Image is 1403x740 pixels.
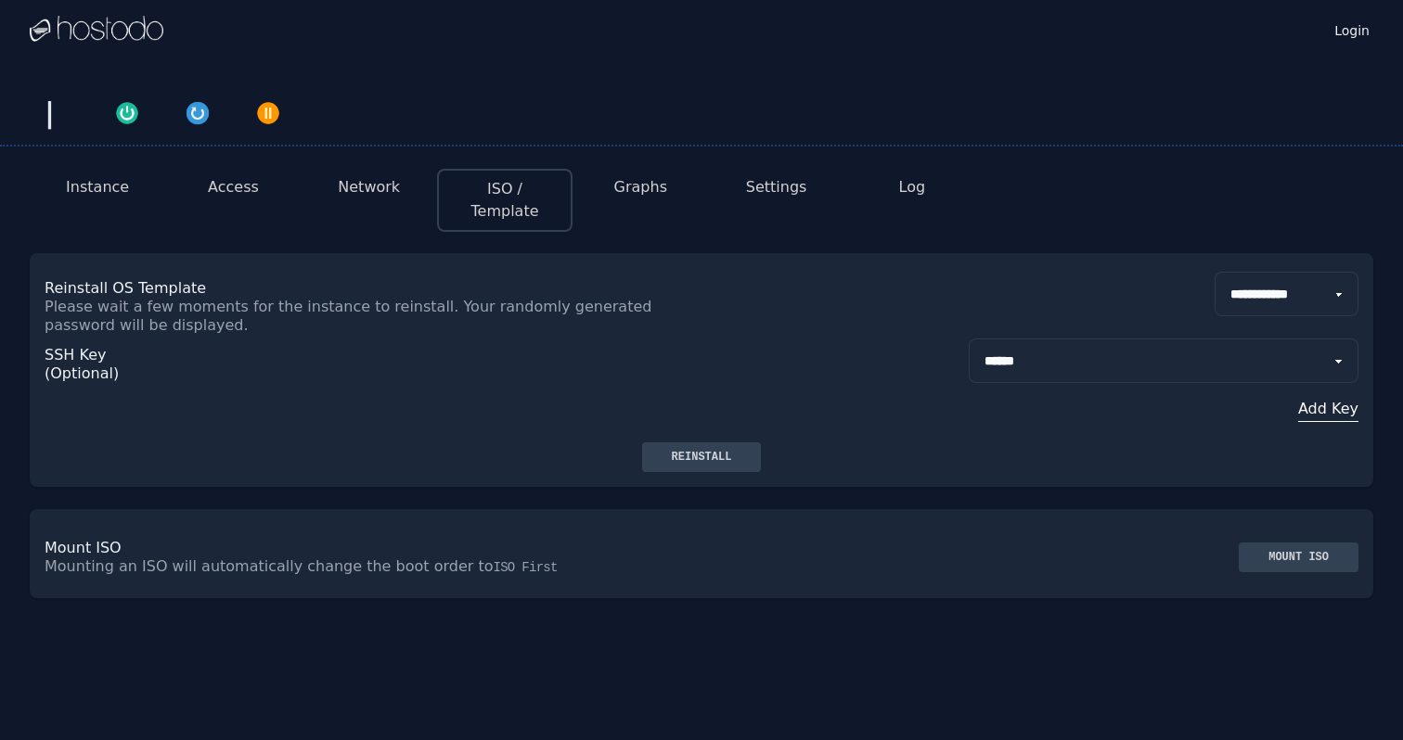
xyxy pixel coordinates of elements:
img: Logo [30,16,163,44]
p: Mounting an ISO will automatically change the boot order to [45,557,701,576]
button: Restart [162,96,233,126]
button: Mount ISO [1239,542,1358,572]
div: | [37,96,62,130]
div: Mount ISO [1254,550,1344,565]
p: Mount ISO [45,539,701,557]
button: Instance [66,176,129,198]
button: Reinstall [642,442,762,472]
button: Power Off [233,96,303,126]
img: Restart [185,100,211,126]
span: ISO First [493,560,557,575]
button: Settings [746,176,807,198]
button: Power On [92,96,162,126]
img: Power On [114,100,140,126]
button: Add Key [969,398,1358,420]
p: Reinstall OS Template [45,279,701,298]
button: Access [208,176,259,198]
div: Reinstall [657,450,747,465]
p: Please wait a few moments for the instance to reinstall. Your randomly generated password will be... [45,298,701,335]
a: Login [1331,18,1373,40]
button: Log [899,176,926,198]
button: Graphs [614,176,667,198]
button: ISO / Template [454,178,556,223]
img: Power Off [255,100,281,126]
button: Network [338,176,400,198]
p: SSH Key (Optional) [45,346,115,383]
